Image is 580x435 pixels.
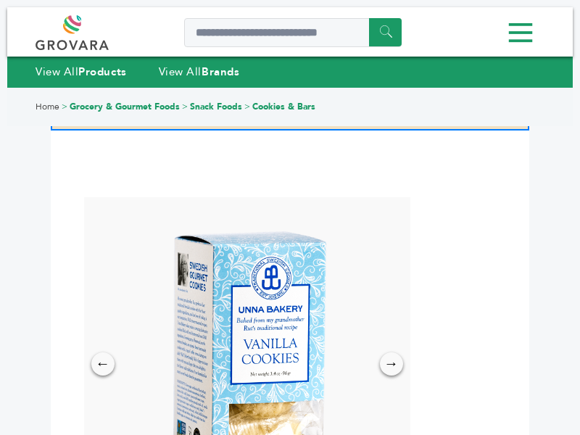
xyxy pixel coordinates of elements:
[380,352,403,376] div: →
[244,101,250,112] span: >
[62,101,67,112] span: >
[252,101,315,112] a: Cookies & Bars
[159,65,240,79] a: View AllBrands
[184,18,402,47] input: Search a product or brand...
[78,65,126,79] strong: Products
[190,101,242,112] a: Snack Foods
[36,101,59,112] a: Home
[202,65,239,79] strong: Brands
[70,101,180,112] a: Grocery & Gourmet Foods
[36,65,127,79] a: View AllProducts
[182,101,188,112] span: >
[91,352,115,376] div: ←
[36,17,544,49] div: Menu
